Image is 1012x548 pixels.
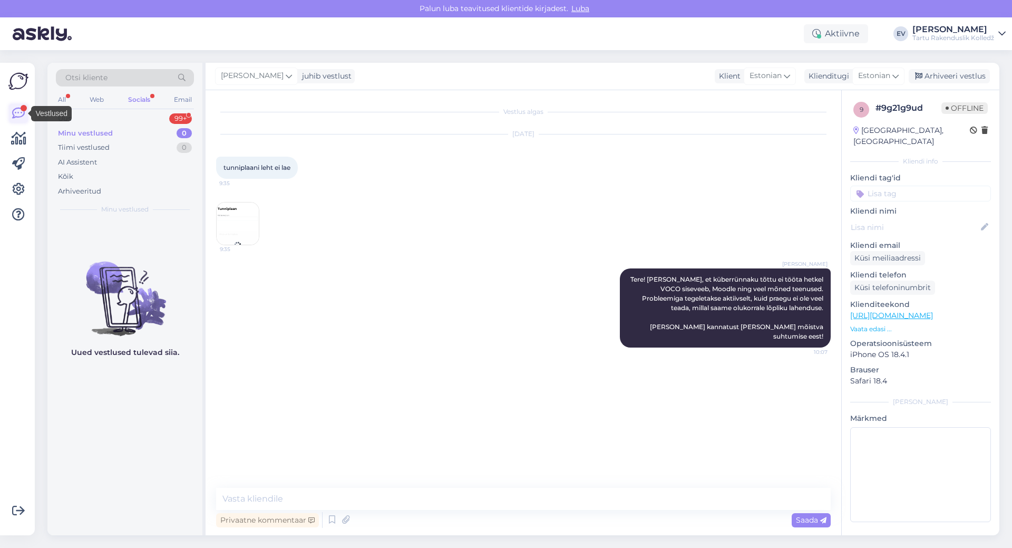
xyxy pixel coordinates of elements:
[58,128,113,139] div: Minu vestlused
[850,349,991,360] p: iPhone OS 18.4.1
[850,240,991,251] p: Kliendi email
[216,107,831,117] div: Vestlus algas
[216,129,831,139] div: [DATE]
[850,172,991,184] p: Kliendi tag'id
[58,157,97,168] div: AI Assistent
[858,70,890,82] span: Estonian
[860,105,863,113] span: 9
[850,364,991,376] p: Brauser
[65,72,108,83] span: Otsi kliente
[71,347,179,358] p: Uued vestlused tulevad siia.
[782,260,828,268] span: [PERSON_NAME]
[177,128,192,139] div: 0
[912,34,994,42] div: Tartu Rakenduslik Kolledž
[941,102,988,114] span: Offline
[223,164,290,171] span: tunniplaani leht ei lae
[804,24,868,43] div: Aktiivne
[850,338,991,349] p: Operatsioonisüsteem
[220,245,259,253] span: 9:35
[715,71,741,82] div: Klient
[788,348,828,356] span: 10:07
[298,71,352,82] div: juhib vestlust
[31,106,72,121] div: Vestlused
[58,186,101,197] div: Arhiveeritud
[177,142,192,153] div: 0
[172,93,194,107] div: Email
[850,206,991,217] p: Kliendi nimi
[850,413,991,424] p: Märkmed
[58,142,110,153] div: Tiimi vestlused
[58,171,73,182] div: Kõik
[850,311,933,320] a: [URL][DOMAIN_NAME]
[850,186,991,201] input: Lisa tag
[850,376,991,387] p: Safari 18.4
[804,71,849,82] div: Klienditugi
[750,70,782,82] span: Estonian
[851,222,979,233] input: Lisa nimi
[630,275,825,340] span: Tere! [PERSON_NAME], et küberrünnaku tõttu ei tööta hetkel VOCO siseveeb, Moodle ning veel mõned ...
[47,243,202,338] img: No chats
[850,397,991,407] div: [PERSON_NAME]
[850,251,925,265] div: Küsi meiliaadressi
[875,102,941,114] div: # 9g21g9ud
[850,157,991,166] div: Kliendi info
[221,70,284,82] span: [PERSON_NAME]
[850,299,991,310] p: Klienditeekond
[850,270,991,281] p: Kliendi telefon
[87,93,106,107] div: Web
[893,26,908,41] div: EV
[101,205,149,214] span: Minu vestlused
[568,4,592,13] span: Luba
[853,125,970,147] div: [GEOGRAPHIC_DATA], [GEOGRAPHIC_DATA]
[850,324,991,334] p: Vaata edasi ...
[126,93,152,107] div: Socials
[216,513,319,527] div: Privaatne kommentaar
[56,93,68,107] div: All
[219,179,259,187] span: 9:35
[912,25,994,34] div: [PERSON_NAME]
[8,71,28,91] img: Askly Logo
[217,203,259,245] img: Attachment
[796,515,826,525] span: Saada
[169,113,192,124] div: 99+
[912,25,1006,42] a: [PERSON_NAME]Tartu Rakenduslik Kolledž
[850,281,935,295] div: Küsi telefoninumbrit
[909,69,990,83] div: Arhiveeri vestlus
